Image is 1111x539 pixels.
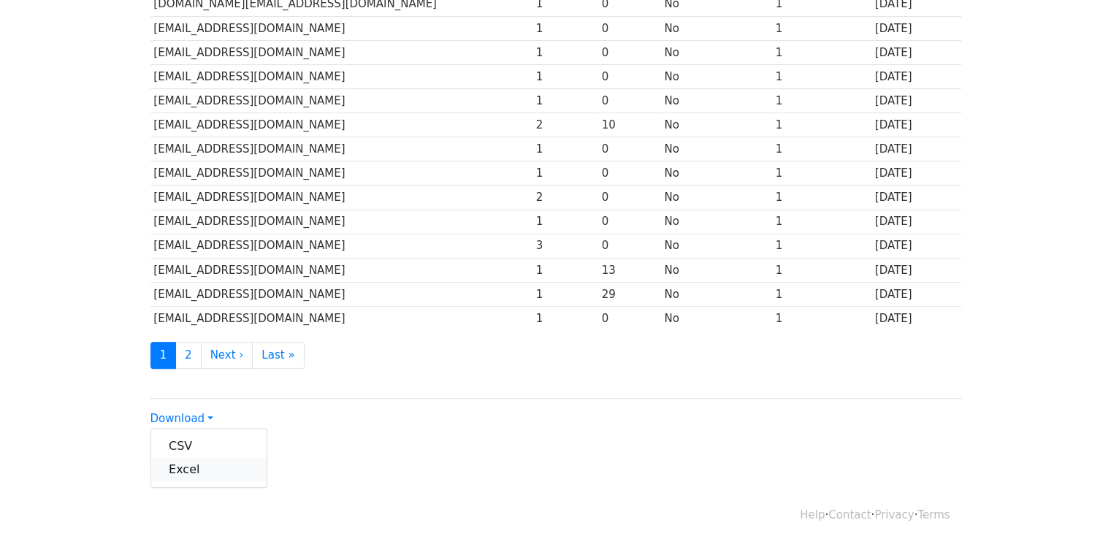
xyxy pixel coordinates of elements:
[151,458,267,481] a: Excel
[871,186,961,210] td: [DATE]
[871,210,961,234] td: [DATE]
[661,40,772,64] td: No
[532,234,598,258] td: 3
[871,16,961,40] td: [DATE]
[871,306,961,330] td: [DATE]
[772,258,871,282] td: 1
[150,64,532,88] td: [EMAIL_ADDRESS][DOMAIN_NAME]
[1038,469,1111,539] iframe: Chat Widget
[871,137,961,161] td: [DATE]
[201,342,253,369] a: Next ›
[772,186,871,210] td: 1
[150,234,532,258] td: [EMAIL_ADDRESS][DOMAIN_NAME]
[871,113,961,137] td: [DATE]
[772,137,871,161] td: 1
[661,16,772,40] td: No
[598,161,661,186] td: 0
[772,282,871,306] td: 1
[532,64,598,88] td: 1
[532,137,598,161] td: 1
[598,234,661,258] td: 0
[598,306,661,330] td: 0
[772,16,871,40] td: 1
[598,89,661,113] td: 0
[871,234,961,258] td: [DATE]
[772,210,871,234] td: 1
[772,40,871,64] td: 1
[532,186,598,210] td: 2
[150,306,532,330] td: [EMAIL_ADDRESS][DOMAIN_NAME]
[598,16,661,40] td: 0
[150,89,532,113] td: [EMAIL_ADDRESS][DOMAIN_NAME]
[598,40,661,64] td: 0
[800,508,825,521] a: Help
[772,306,871,330] td: 1
[150,161,532,186] td: [EMAIL_ADDRESS][DOMAIN_NAME]
[772,89,871,113] td: 1
[150,210,532,234] td: [EMAIL_ADDRESS][DOMAIN_NAME]
[150,412,213,425] a: Download
[532,161,598,186] td: 1
[598,210,661,234] td: 0
[661,64,772,88] td: No
[917,508,950,521] a: Terms
[532,306,598,330] td: 1
[661,137,772,161] td: No
[661,113,772,137] td: No
[150,137,532,161] td: [EMAIL_ADDRESS][DOMAIN_NAME]
[150,16,532,40] td: [EMAIL_ADDRESS][DOMAIN_NAME]
[532,282,598,306] td: 1
[252,342,304,369] a: Last »
[598,186,661,210] td: 0
[150,258,532,282] td: [EMAIL_ADDRESS][DOMAIN_NAME]
[661,234,772,258] td: No
[661,161,772,186] td: No
[661,258,772,282] td: No
[150,113,532,137] td: [EMAIL_ADDRESS][DOMAIN_NAME]
[150,282,532,306] td: [EMAIL_ADDRESS][DOMAIN_NAME]
[772,161,871,186] td: 1
[532,113,598,137] td: 2
[532,210,598,234] td: 1
[532,258,598,282] td: 1
[661,306,772,330] td: No
[598,64,661,88] td: 0
[532,89,598,113] td: 1
[772,64,871,88] td: 1
[175,342,202,369] a: 2
[772,113,871,137] td: 1
[871,282,961,306] td: [DATE]
[871,161,961,186] td: [DATE]
[874,508,914,521] a: Privacy
[598,282,661,306] td: 29
[871,258,961,282] td: [DATE]
[150,342,177,369] a: 1
[150,186,532,210] td: [EMAIL_ADDRESS][DOMAIN_NAME]
[598,258,661,282] td: 13
[532,40,598,64] td: 1
[871,89,961,113] td: [DATE]
[151,435,267,458] a: CSV
[772,234,871,258] td: 1
[828,508,871,521] a: Contact
[661,210,772,234] td: No
[661,89,772,113] td: No
[598,113,661,137] td: 10
[871,64,961,88] td: [DATE]
[532,16,598,40] td: 1
[150,40,532,64] td: [EMAIL_ADDRESS][DOMAIN_NAME]
[871,40,961,64] td: [DATE]
[661,186,772,210] td: No
[598,137,661,161] td: 0
[661,282,772,306] td: No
